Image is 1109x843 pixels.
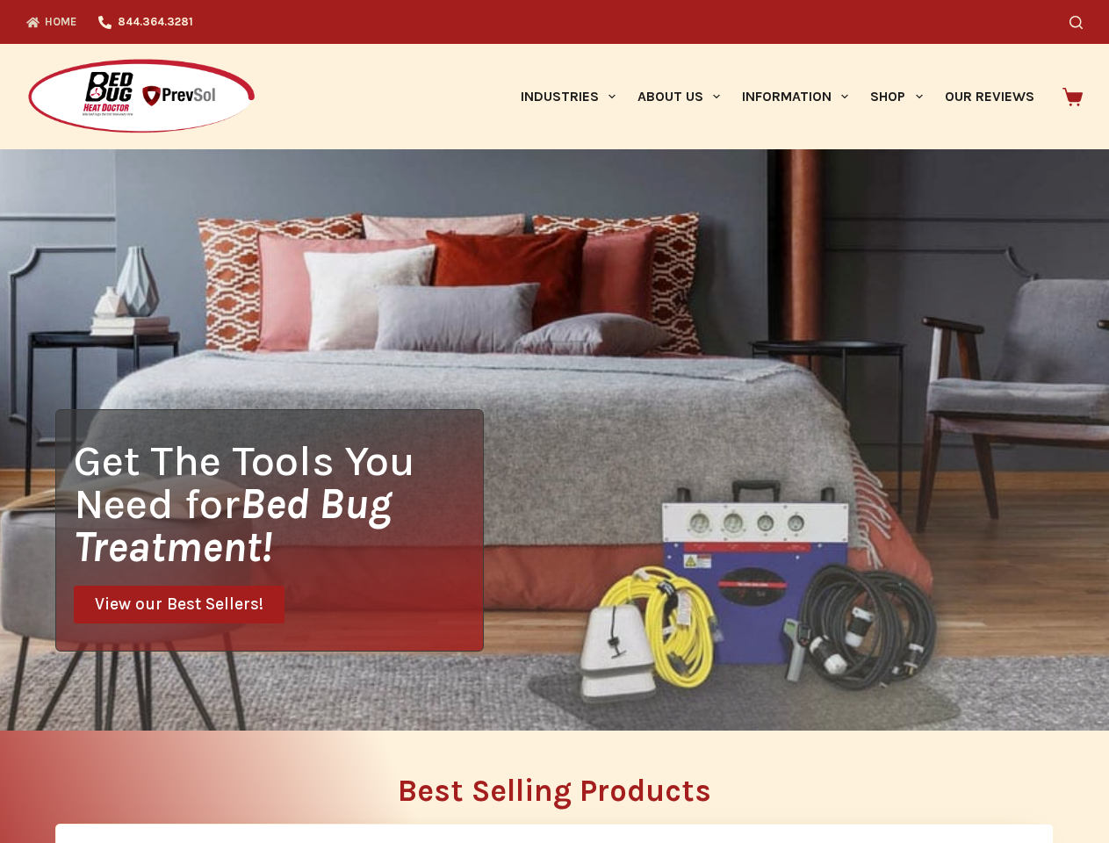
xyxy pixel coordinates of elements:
h2: Best Selling Products [55,775,1054,806]
nav: Primary [509,44,1045,149]
a: Industries [509,44,626,149]
a: Our Reviews [933,44,1045,149]
a: Information [731,44,860,149]
a: Shop [860,44,933,149]
h1: Get The Tools You Need for [74,439,483,568]
i: Bed Bug Treatment! [74,479,392,572]
a: About Us [626,44,731,149]
a: View our Best Sellers! [74,586,284,623]
img: Prevsol/Bed Bug Heat Doctor [26,58,256,136]
span: View our Best Sellers! [95,596,263,613]
button: Search [1069,16,1083,29]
